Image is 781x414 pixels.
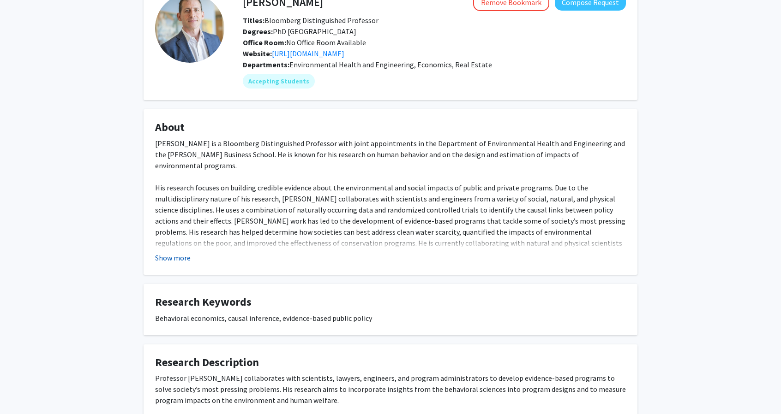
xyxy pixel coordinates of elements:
b: Departments: [243,60,289,69]
h4: Research Keywords [155,296,626,309]
span: Environmental Health and Engineering, Economics, Real Estate [289,60,492,69]
div: Behavioral economics, causal inference, evidence-based public policy [155,313,626,324]
span: PhD [GEOGRAPHIC_DATA] [243,27,356,36]
a: Opens in a new tab [272,49,344,58]
span: No Office Room Available [243,38,366,47]
span: Bloomberg Distinguished Professor [243,16,378,25]
b: Degrees: [243,27,273,36]
button: Show more [155,252,191,263]
h4: Research Description [155,356,626,369]
iframe: Chat [7,373,39,407]
h4: About [155,121,626,134]
div: Professor [PERSON_NAME] collaborates with scientists, lawyers, engineers, and program administrat... [155,373,626,406]
mat-chip: Accepting Students [243,74,315,89]
b: Website: [243,49,272,58]
b: Office Room: [243,38,286,47]
b: Titles: [243,16,264,25]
